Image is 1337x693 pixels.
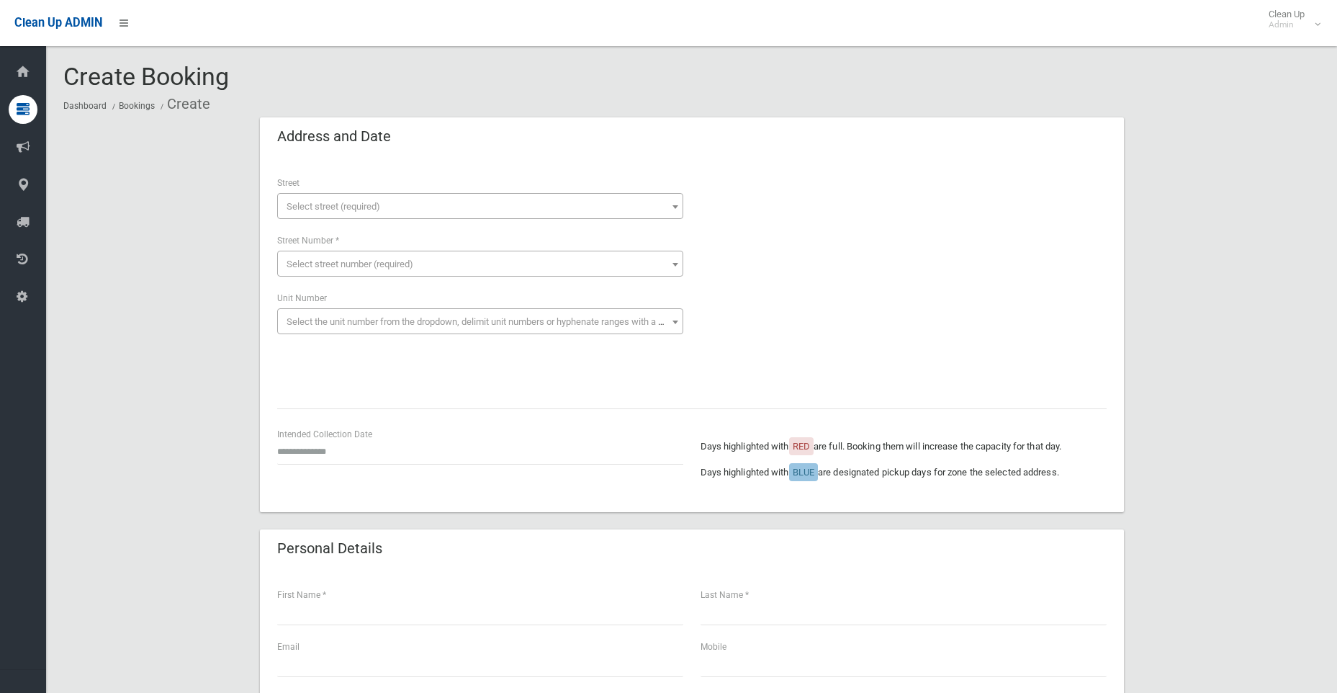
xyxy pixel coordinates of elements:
span: BLUE [793,467,814,478]
a: Dashboard [63,101,107,111]
small: Admin [1269,19,1305,30]
span: Clean Up ADMIN [14,16,102,30]
span: Select the unit number from the dropdown, delimit unit numbers or hyphenate ranges with a comma [287,316,689,327]
span: Clean Up [1261,9,1319,30]
span: Select street number (required) [287,259,413,269]
span: Create Booking [63,62,229,91]
p: Days highlighted with are full. Booking them will increase the capacity for that day. [701,438,1107,455]
header: Personal Details [260,535,400,563]
span: Select street (required) [287,201,380,212]
p: Days highlighted with are designated pickup days for zone the selected address. [701,464,1107,481]
header: Address and Date [260,122,408,151]
li: Create [157,91,210,117]
span: RED [793,441,810,452]
a: Bookings [119,101,155,111]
